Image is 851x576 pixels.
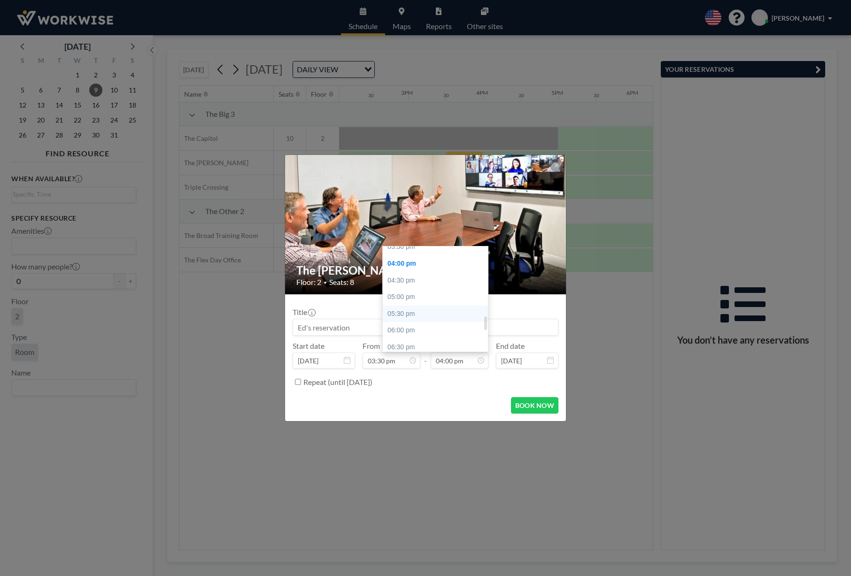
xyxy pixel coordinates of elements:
[383,339,491,356] div: 06:30 pm
[296,263,556,277] h2: The [PERSON_NAME]
[329,277,354,287] span: Seats: 8
[424,345,427,365] span: -
[303,377,372,387] label: Repeat (until [DATE])
[285,119,567,330] img: 537.jpg
[293,307,315,317] label: Title
[324,279,327,286] span: •
[296,277,321,287] span: Floor: 2
[293,341,325,351] label: Start date
[293,319,558,335] input: Ed's reservation
[383,255,491,272] div: 04:00 pm
[383,289,491,306] div: 05:00 pm
[363,341,380,351] label: From
[383,322,491,339] div: 06:00 pm
[383,306,491,323] div: 05:30 pm
[383,272,491,289] div: 04:30 pm
[496,341,525,351] label: End date
[511,397,558,414] button: BOOK NOW
[383,238,491,255] div: 03:30 pm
